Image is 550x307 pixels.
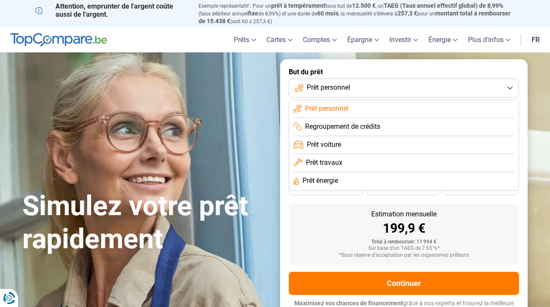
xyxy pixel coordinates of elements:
p: Attention, emprunter de l'argent coûte aussi de l'argent. [35,2,188,18]
div: *Sous réserve d'acceptation par les organismes prêteurs [296,252,512,258]
span: Regroupement de crédits [305,122,380,131]
button: Continuer [289,272,519,295]
a: Investir [384,27,423,52]
h1: Simulez votre prêt rapidement [22,190,270,256]
span: Prêt travaux [306,158,342,167]
span: Prêt personnel [305,104,348,113]
a: Plus d'infos [463,27,516,52]
span: 257,3 € [397,10,417,17]
span: 60 mois [317,10,339,17]
span: Prêt voiture [307,140,341,149]
a: Cartes [261,27,298,52]
span: 36 mois [316,186,335,191]
span: 12.500 € [352,2,376,9]
a: Épargne [342,27,384,52]
span: 30 mois [394,186,413,191]
a: Comptes [298,27,342,52]
button: Prêt personnel [289,79,519,97]
span: montant total à rembourser de 15.438 € [199,10,510,24]
span: Prêt énergie [302,176,338,185]
span: prêt à tempérament [271,2,326,9]
div: 199,9 € [296,222,512,235]
a: fr [526,27,545,52]
span: 24 mois [472,186,491,191]
span: Prêt personnel [307,83,350,92]
span: fixe [248,10,258,17]
img: TopCompare [10,33,107,47]
div: Estimation mensuelle [296,211,512,218]
p: Exemple représentatif : Pour un tous but de , un (taux débiteur annuel de 8,99%) et une durée de ... [199,2,515,25]
a: Énergie [423,27,463,52]
div: Total à rembourser: 11 994 € [296,239,512,245]
span: Maximisez vos chances de financement [294,300,403,307]
div: Sur base d'un TAEG de 7.65 %* [296,246,512,252]
label: But du prêt [289,68,519,76]
span: TAEG (Taux annuel effectif global) de 8,99% [384,2,503,9]
a: Prêts [229,27,261,52]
